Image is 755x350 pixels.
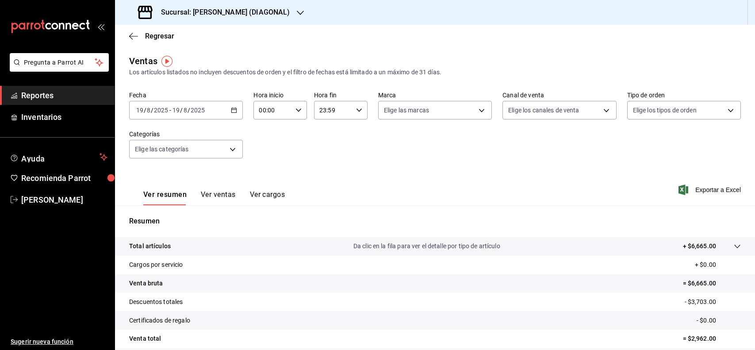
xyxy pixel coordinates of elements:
[169,107,171,114] span: -
[136,107,144,114] input: --
[146,107,151,114] input: --
[135,145,189,154] span: Elige las categorías
[180,107,183,114] span: /
[695,260,741,269] p: + $0.00
[172,107,180,114] input: --
[353,242,500,251] p: Da clic en la fila para ver el detalle por tipo de artículo
[161,56,172,67] img: Tooltip marker
[129,216,741,227] p: Resumen
[129,54,157,68] div: Ventas
[685,297,741,307] p: - $3,703.00
[188,107,190,114] span: /
[683,242,716,251] p: + $6,665.00
[129,92,243,98] label: Fecha
[129,297,183,307] p: Descuentos totales
[250,190,285,205] button: Ver cargos
[378,92,492,98] label: Marca
[11,337,107,346] span: Sugerir nueva función
[10,53,109,72] button: Pregunta a Parrot AI
[145,32,174,40] span: Regresar
[6,64,109,73] a: Pregunta a Parrot AI
[129,68,741,77] div: Los artículos listados no incluyen descuentos de orden y el filtro de fechas está limitado a un m...
[153,107,169,114] input: ----
[129,260,183,269] p: Cargos por servicio
[697,316,741,325] p: - $0.00
[253,92,307,98] label: Hora inicio
[683,279,741,288] p: = $6,665.00
[384,106,429,115] span: Elige las marcas
[190,107,205,114] input: ----
[129,32,174,40] button: Regresar
[21,152,96,162] span: Ayuda
[502,92,616,98] label: Canal de venta
[154,7,290,18] h3: Sucursal: [PERSON_NAME] (DIAGONAL)
[129,316,190,325] p: Certificados de regalo
[201,190,236,205] button: Ver ventas
[21,194,107,206] span: [PERSON_NAME]
[683,334,741,343] p: = $2,962.00
[129,242,171,251] p: Total artículos
[508,106,579,115] span: Elige los canales de venta
[129,334,161,343] p: Venta total
[633,106,697,115] span: Elige los tipos de orden
[151,107,153,114] span: /
[183,107,188,114] input: --
[24,58,95,67] span: Pregunta a Parrot AI
[680,185,741,195] button: Exportar a Excel
[21,172,107,184] span: Recomienda Parrot
[97,23,104,30] button: open_drawer_menu
[314,92,368,98] label: Hora fin
[143,190,285,205] div: navigation tabs
[129,279,163,288] p: Venta bruta
[144,107,146,114] span: /
[21,111,107,123] span: Inventarios
[627,92,741,98] label: Tipo de orden
[21,89,107,101] span: Reportes
[129,131,243,137] label: Categorías
[143,190,187,205] button: Ver resumen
